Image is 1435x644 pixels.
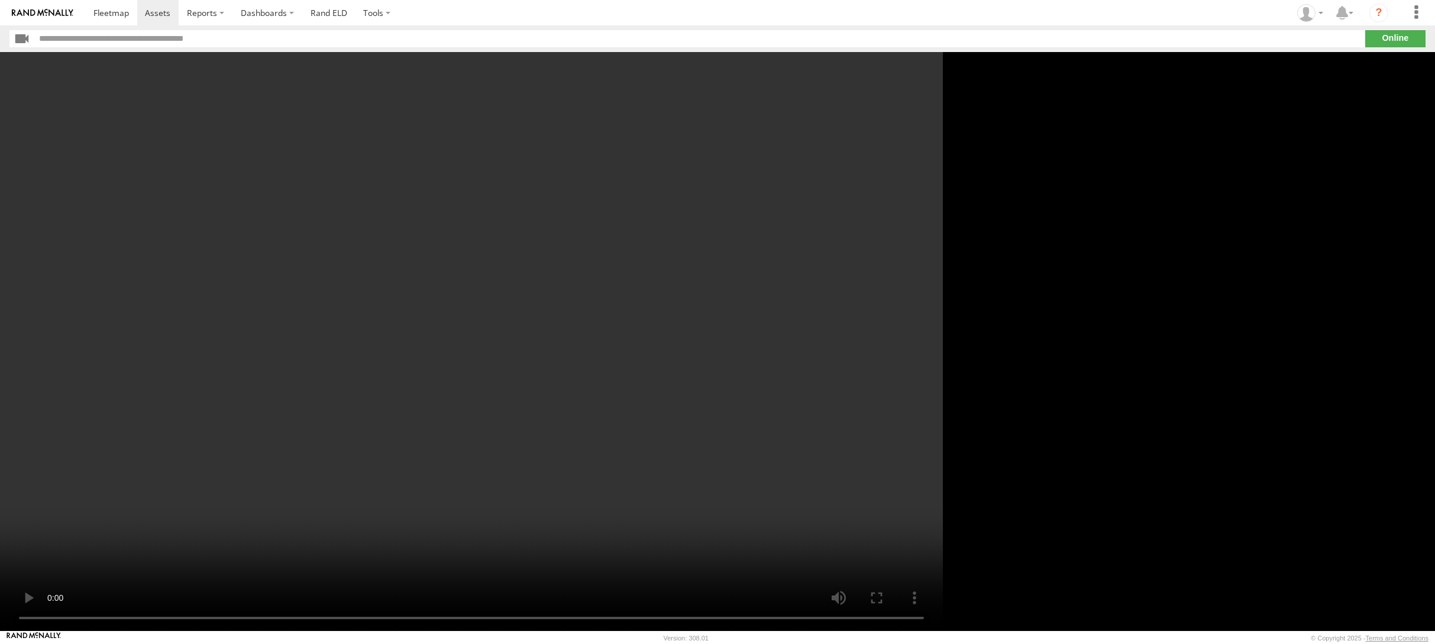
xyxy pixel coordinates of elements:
[1311,635,1428,642] div: © Copyright 2025 -
[7,632,61,644] a: Visit our Website
[1366,635,1428,642] a: Terms and Conditions
[12,9,73,17] img: rand-logo.svg
[664,635,709,642] div: Version: 308.01
[1293,4,1327,22] div: Kera Green
[1369,4,1388,22] i: ?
